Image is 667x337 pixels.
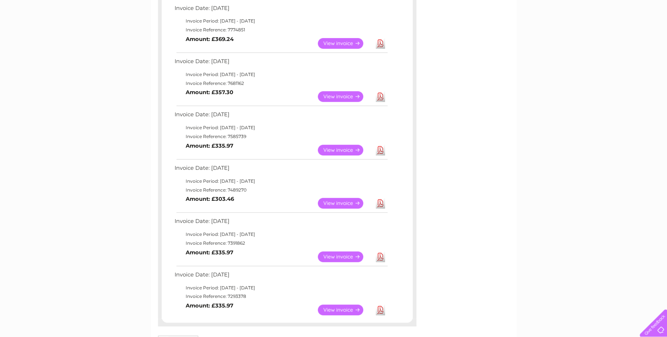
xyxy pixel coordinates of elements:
a: 0333 014 3131 [528,4,579,13]
a: Energy [556,31,572,37]
b: Amount: £335.97 [186,302,233,309]
a: Download [376,251,385,262]
b: Amount: £303.46 [186,196,234,202]
img: logo.png [23,19,61,42]
td: Invoice Date: [DATE] [173,110,389,123]
a: View [318,145,372,155]
a: Blog [603,31,613,37]
td: Invoice Reference: 7585739 [173,132,389,141]
td: Invoice Date: [DATE] [173,270,389,283]
td: Invoice Reference: 7681162 [173,79,389,88]
a: Water [537,31,551,37]
a: Telecoms [576,31,598,37]
a: View [318,91,372,102]
b: Amount: £335.97 [186,249,233,256]
a: Download [376,305,385,315]
div: Clear Business is a trading name of Verastar Limited (registered in [GEOGRAPHIC_DATA] No. 3667643... [159,4,508,36]
td: Invoice Date: [DATE] [173,216,389,230]
a: Contact [618,31,636,37]
td: Invoice Reference: 7774851 [173,25,389,34]
td: Invoice Period: [DATE] - [DATE] [173,70,389,79]
td: Invoice Period: [DATE] - [DATE] [173,177,389,186]
a: View [318,305,372,315]
a: Download [376,145,385,155]
b: Amount: £357.30 [186,89,233,96]
td: Invoice Period: [DATE] - [DATE] [173,17,389,25]
td: Invoice Reference: 7391862 [173,239,389,248]
a: View [318,251,372,262]
a: Download [376,91,385,102]
td: Invoice Period: [DATE] - [DATE] [173,123,389,132]
a: View [318,198,372,209]
td: Invoice Date: [DATE] [173,3,389,17]
td: Invoice Date: [DATE] [173,56,389,70]
a: View [318,38,372,49]
b: Amount: £369.24 [186,36,234,42]
a: Download [376,198,385,209]
a: Log out [643,31,660,37]
td: Invoice Date: [DATE] [173,163,389,177]
td: Invoice Period: [DATE] - [DATE] [173,283,389,292]
td: Invoice Reference: 7293378 [173,292,389,301]
td: Invoice Period: [DATE] - [DATE] [173,230,389,239]
b: Amount: £335.97 [186,142,233,149]
a: Download [376,38,385,49]
td: Invoice Reference: 7489270 [173,186,389,195]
